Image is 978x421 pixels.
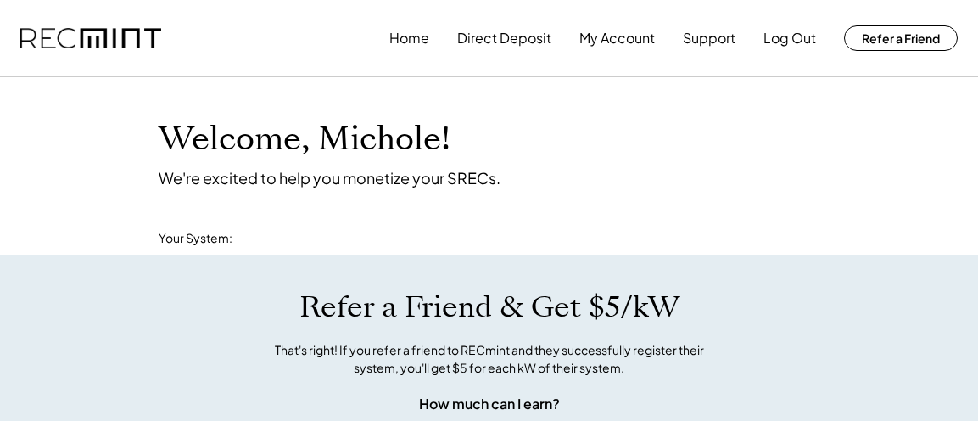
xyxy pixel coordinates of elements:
div: That's right! If you refer a friend to RECmint and they successfully register their system, you'l... [256,341,723,377]
h1: Welcome, Michole! [159,120,450,160]
button: My Account [579,21,655,55]
img: recmint-logotype%403x.png [20,28,161,49]
button: Support [683,21,735,55]
div: How much can I earn? [419,394,560,414]
button: Log Out [763,21,816,55]
button: Refer a Friend [844,25,958,51]
div: We're excited to help you monetize your SRECs. [159,168,500,188]
div: Your System: [159,230,232,247]
button: Home [389,21,429,55]
button: Direct Deposit [457,21,551,55]
h1: Refer a Friend & Get $5/kW [299,289,679,325]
